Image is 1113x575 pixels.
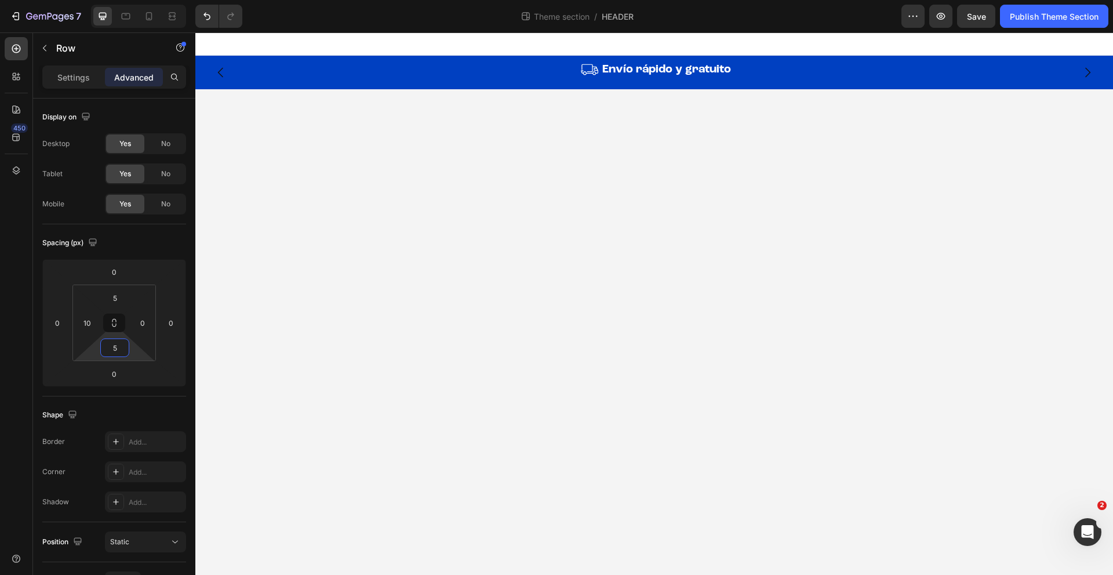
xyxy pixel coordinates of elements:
div: Desktop [42,139,70,149]
button: Static [105,532,186,552]
button: Publish Theme Section [1000,5,1108,28]
iframe: Intercom live chat [1074,518,1101,546]
input: 0 [103,365,126,383]
p: Advanced [114,71,154,83]
div: Border [42,436,65,447]
input: 10px [78,314,96,332]
div: Corner [42,467,66,477]
div: Tablet [42,169,63,179]
div: Position [42,534,85,550]
div: Add... [129,467,183,478]
iframe: Design area [195,32,1113,575]
span: No [161,199,170,209]
input: 5 [103,339,126,356]
span: Save [967,12,986,21]
div: Spacing (px) [42,235,100,251]
div: Display on [42,110,93,125]
div: 450 [11,123,28,133]
span: No [161,169,170,179]
input: 0 [162,314,180,332]
div: Mobile [42,199,64,209]
span: Yes [119,139,131,149]
span: / [594,10,597,23]
span: Theme section [532,10,592,23]
input: 5px [103,289,126,307]
div: Shape [42,407,79,423]
p: Settings [57,71,90,83]
span: 2 [1097,501,1107,510]
div: Add... [129,437,183,447]
span: No [161,139,170,149]
input: 0 [49,314,66,332]
div: Publish Theme Section [1010,10,1099,23]
span: Static [110,537,129,546]
span: Yes [119,199,131,209]
span: HEADER [602,10,634,23]
div: Shadow [42,497,69,507]
input: 0 [103,263,126,281]
div: Add... [129,497,183,508]
button: Save [957,5,995,28]
p: 7 [76,9,81,23]
span: Yes [119,169,131,179]
button: 7 [5,5,86,28]
p: Row [56,41,155,55]
div: Undo/Redo [195,5,242,28]
input: 0px [134,314,151,332]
